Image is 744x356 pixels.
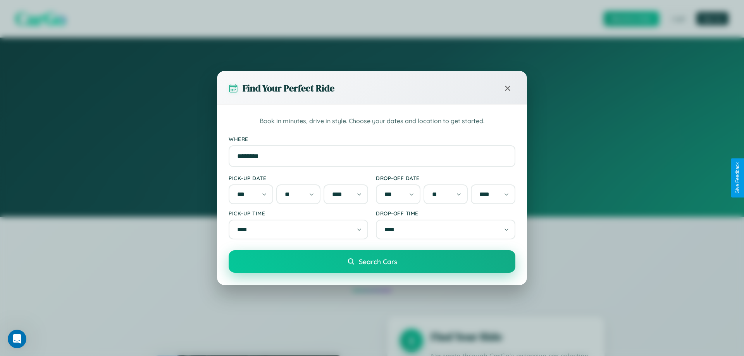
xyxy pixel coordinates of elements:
[229,250,515,273] button: Search Cars
[229,210,368,217] label: Pick-up Time
[376,210,515,217] label: Drop-off Time
[243,82,334,95] h3: Find Your Perfect Ride
[229,175,368,181] label: Pick-up Date
[359,257,397,266] span: Search Cars
[376,175,515,181] label: Drop-off Date
[229,136,515,142] label: Where
[229,116,515,126] p: Book in minutes, drive in style. Choose your dates and location to get started.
